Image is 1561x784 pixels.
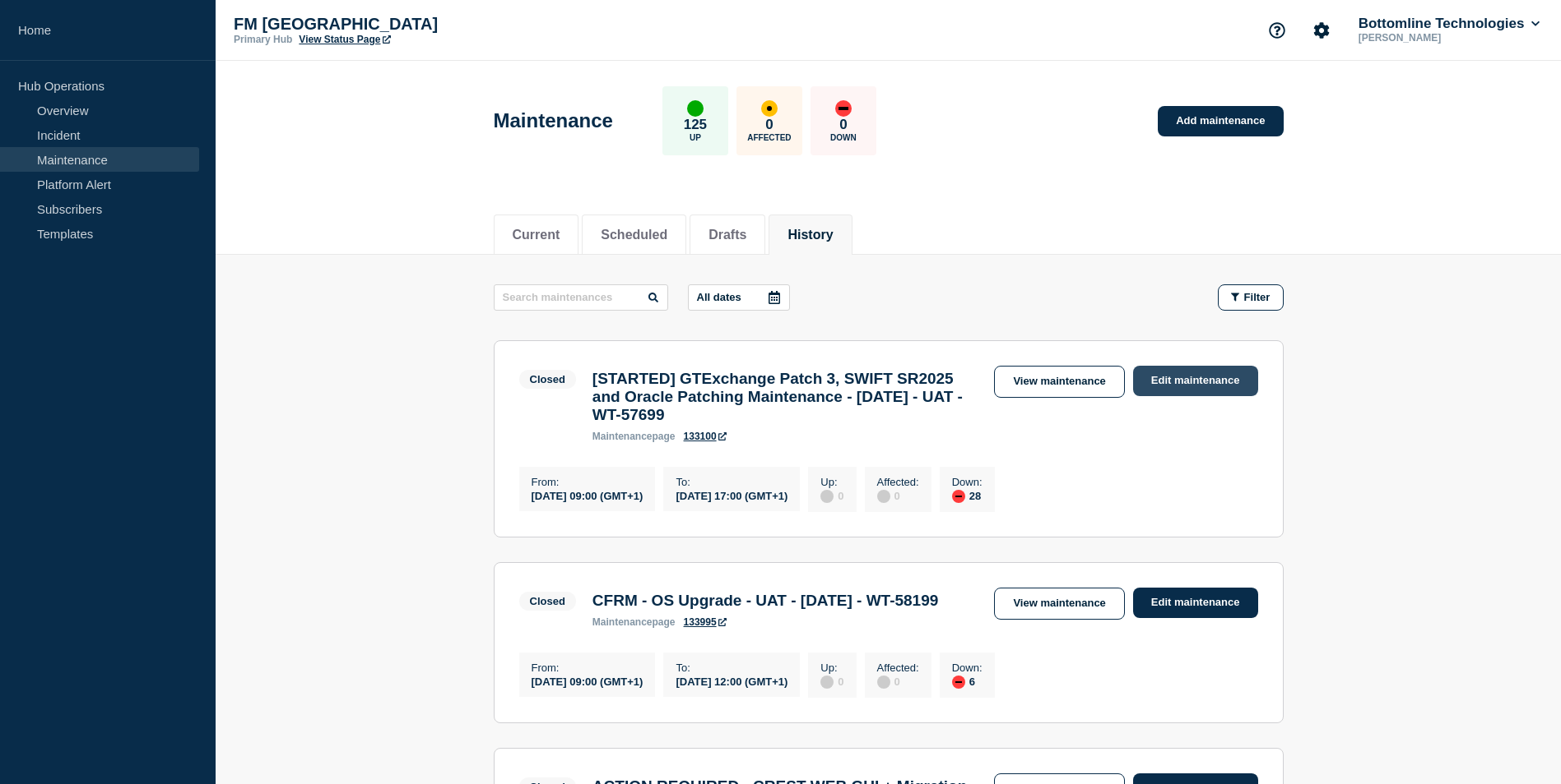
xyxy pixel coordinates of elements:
p: page [592,431,676,442]
p: page [592,616,676,628]
p: 125 [684,117,707,133]
div: [DATE] 17:00 (GMT+1) [676,488,787,502]
a: View Status Page [299,34,390,45]
span: Filter [1244,291,1271,303]
p: All dates [697,291,741,303]
div: [DATE] 09:00 (GMT+1) [532,488,643,502]
p: Down [830,133,857,142]
button: Filter [1218,284,1284,311]
p: Affected : [877,662,919,674]
a: 133995 [684,616,727,628]
div: 0 [877,674,919,689]
p: To : [676,662,787,674]
button: Drafts [708,228,746,242]
p: Down : [952,662,983,674]
a: View maintenance [994,588,1124,620]
p: 0 [765,117,773,133]
a: Add maintenance [1158,106,1283,136]
p: Affected [747,133,791,142]
div: disabled [820,490,834,503]
div: down [952,676,965,689]
div: disabled [877,676,890,689]
button: Account settings [1304,13,1339,48]
p: Affected : [877,476,919,488]
a: 133100 [684,431,727,442]
span: maintenance [592,616,653,628]
a: Edit maintenance [1133,588,1258,618]
p: To : [676,476,787,488]
div: Closed [530,373,565,385]
div: 0 [820,488,843,503]
div: disabled [877,490,890,503]
input: Search maintenances [494,284,668,311]
button: History [787,228,833,242]
span: maintenance [592,431,653,442]
p: Primary Hub [234,34,292,45]
a: Edit maintenance [1133,366,1258,396]
a: View maintenance [994,366,1124,398]
div: disabled [820,676,834,689]
button: Bottomline Technologies [1355,16,1543,32]
p: [PERSON_NAME] [1355,32,1526,44]
div: up [687,100,704,117]
p: From : [532,662,643,674]
p: FM [GEOGRAPHIC_DATA] [234,15,563,34]
div: affected [761,100,778,117]
p: Up [690,133,701,142]
p: Up : [820,476,843,488]
button: Scheduled [601,228,667,242]
div: down [835,100,852,117]
button: All dates [688,284,790,311]
h3: [STARTED] GTExchange Patch 3, SWIFT SR2025 and Oracle Patching Maintenance - [DATE] - UAT - WT-57699 [592,370,978,424]
p: Up : [820,662,843,674]
h1: Maintenance [494,109,613,132]
button: Current [513,228,560,242]
div: 6 [952,674,983,689]
div: Closed [530,595,565,607]
div: [DATE] 12:00 (GMT+1) [676,674,787,688]
div: 28 [952,488,983,503]
button: Support [1260,13,1294,48]
p: From : [532,476,643,488]
div: 0 [820,674,843,689]
div: down [952,490,965,503]
div: 0 [877,488,919,503]
p: Down : [952,476,983,488]
p: 0 [839,117,847,133]
div: [DATE] 09:00 (GMT+1) [532,674,643,688]
h3: CFRM - OS Upgrade - UAT - [DATE] - WT-58199 [592,592,938,610]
